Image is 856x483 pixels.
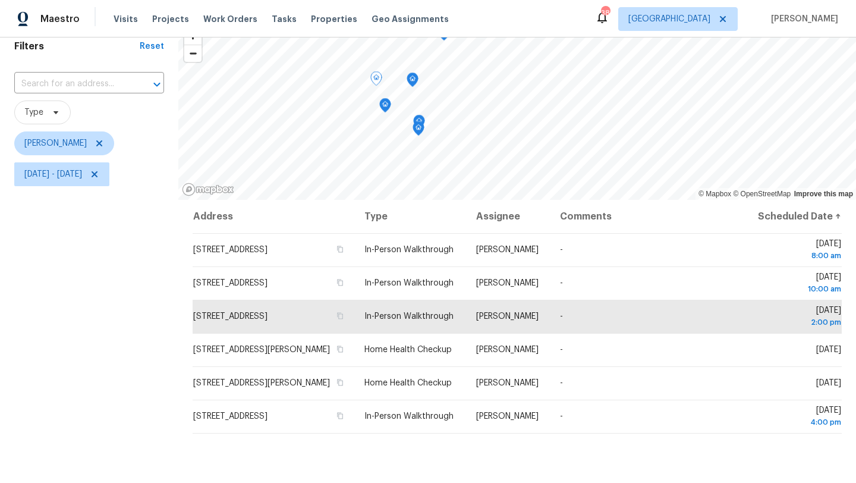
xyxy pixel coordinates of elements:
a: Mapbox [698,190,731,198]
span: Properties [311,13,357,25]
span: [STREET_ADDRESS] [193,246,267,254]
div: Reset [140,40,164,52]
span: - [560,279,563,287]
button: Copy Address [335,410,345,421]
div: Map marker [413,115,425,133]
span: [DATE] [755,306,841,328]
button: Copy Address [335,310,345,321]
span: Home Health Checkup [364,346,452,354]
span: [PERSON_NAME] [476,379,539,387]
button: Zoom out [184,45,202,62]
button: Open [149,76,165,93]
span: [STREET_ADDRESS][PERSON_NAME] [193,346,330,354]
th: Address [193,200,355,233]
th: Type [355,200,467,233]
span: [DATE] [816,346,841,354]
span: [PERSON_NAME] [24,137,87,149]
span: Projects [152,13,189,25]
span: - [560,379,563,387]
button: Copy Address [335,277,345,288]
span: [DATE] [755,273,841,295]
span: In-Person Walkthrough [364,312,454,321]
span: In-Person Walkthrough [364,279,454,287]
span: [STREET_ADDRESS] [193,279,267,287]
span: - [560,346,563,354]
span: - [560,312,563,321]
span: In-Person Walkthrough [364,246,454,254]
span: [STREET_ADDRESS] [193,412,267,421]
div: Map marker [413,121,424,140]
div: 8:00 am [755,250,841,262]
span: [PERSON_NAME] [476,279,539,287]
button: Copy Address [335,344,345,355]
span: - [560,412,563,421]
div: Map marker [379,98,391,117]
span: Geo Assignments [372,13,449,25]
h1: Filters [14,40,140,52]
th: Assignee [467,200,550,233]
div: Map marker [407,73,418,91]
span: Maestro [40,13,80,25]
span: In-Person Walkthrough [364,412,454,421]
div: 10:00 am [755,283,841,295]
span: [PERSON_NAME] [476,246,539,254]
span: Home Health Checkup [364,379,452,387]
span: [DATE] [816,379,841,387]
span: Visits [114,13,138,25]
button: Copy Address [335,377,345,388]
span: Type [24,106,43,118]
th: Scheduled Date ↑ [745,200,842,233]
div: 38 [601,7,609,19]
span: Tasks [272,15,297,23]
a: Improve this map [794,190,853,198]
span: [PERSON_NAME] [766,13,838,25]
span: [PERSON_NAME] [476,346,539,354]
span: [PERSON_NAME] [476,412,539,421]
span: [STREET_ADDRESS] [193,312,267,321]
a: OpenStreetMap [733,190,791,198]
div: 2:00 pm [755,316,841,328]
span: [DATE] [755,406,841,428]
span: [STREET_ADDRESS][PERSON_NAME] [193,379,330,387]
span: - [560,246,563,254]
canvas: Map [178,21,856,200]
button: Copy Address [335,244,345,255]
span: Work Orders [203,13,257,25]
span: [GEOGRAPHIC_DATA] [628,13,710,25]
th: Comments [550,200,745,233]
div: 4:00 pm [755,416,841,428]
input: Search for an address... [14,75,131,93]
span: [DATE] - [DATE] [24,168,82,180]
a: Mapbox homepage [182,183,234,196]
span: [DATE] [755,240,841,262]
div: Map marker [370,71,382,90]
span: [PERSON_NAME] [476,312,539,321]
